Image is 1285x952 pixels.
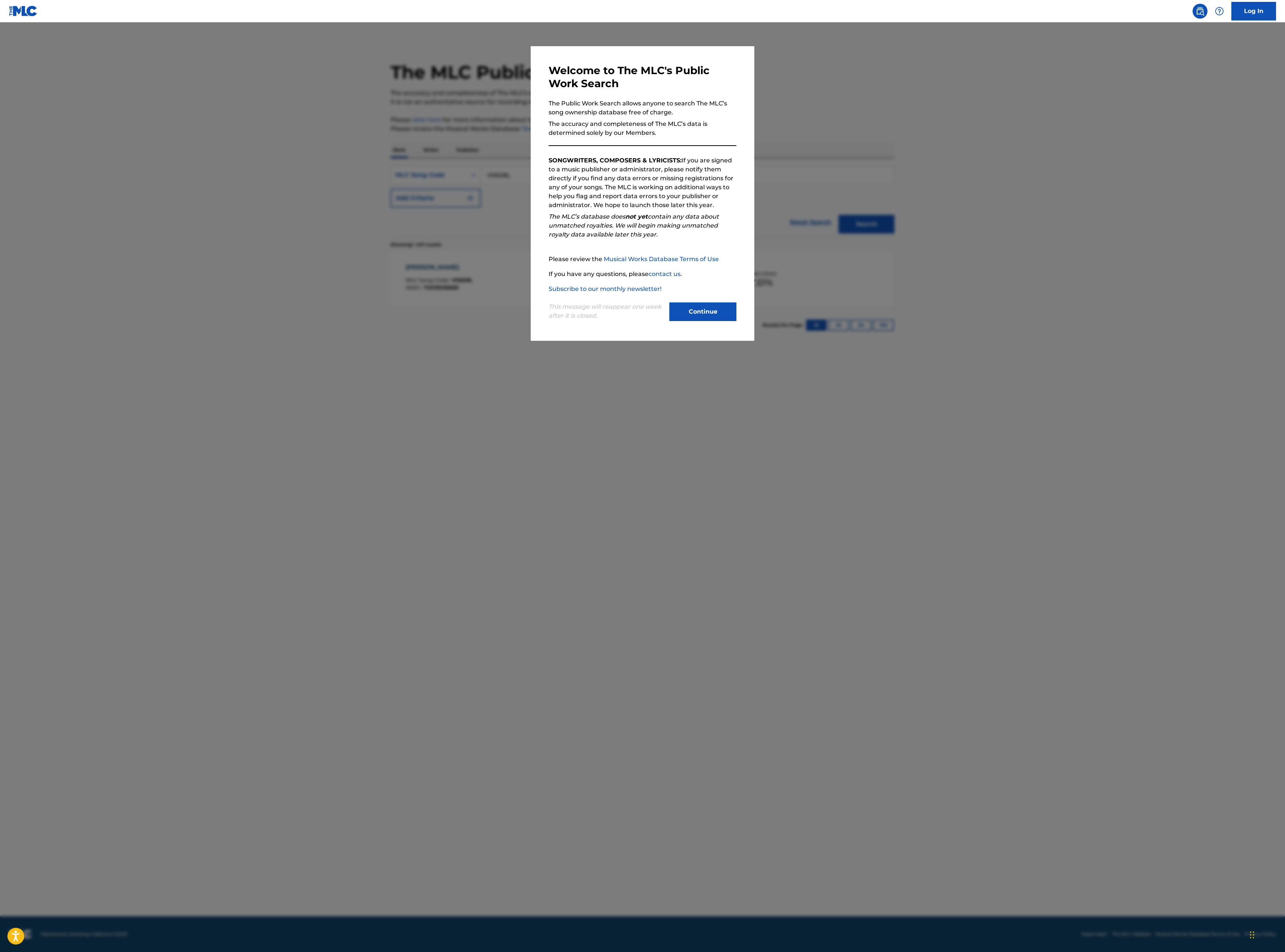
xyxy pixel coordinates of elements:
[549,213,719,238] em: The MLC’s database does contain any data about unmatched royalties. We will begin making unmatche...
[549,270,736,279] p: If you have any questions, please .
[1196,7,1205,16] img: search
[1215,7,1224,16] img: help
[1250,924,1254,946] div: Drag
[549,255,736,264] p: Please review the
[1248,916,1285,952] iframe: Chat Widget
[549,302,665,320] p: This message will reappear one week after it is closed.
[549,120,736,137] p: The accuracy and completeness of The MLC’s data is determined solely by our Members.
[1231,2,1276,20] a: Log In
[549,64,736,90] h3: Welcome to The MLC's Public Work Search
[1212,4,1227,19] div: Help
[1193,4,1207,19] a: Public Search
[9,6,38,16] img: MLC Logo
[625,213,648,220] strong: not yet
[549,99,736,117] p: The Public Work Search allows anyone to search The MLC’s song ownership database free of charge.
[669,302,736,321] button: Continue
[549,157,682,164] strong: SONGWRITERS, COMPOSERS & LYRICISTS:
[648,270,681,277] a: contact us
[549,156,736,210] p: If you are signed to a music publisher or administrator, please notify them directly if you find ...
[549,285,662,292] a: Subscribe to our monthly newsletter!
[604,256,719,263] a: Musical Works Database Terms of Use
